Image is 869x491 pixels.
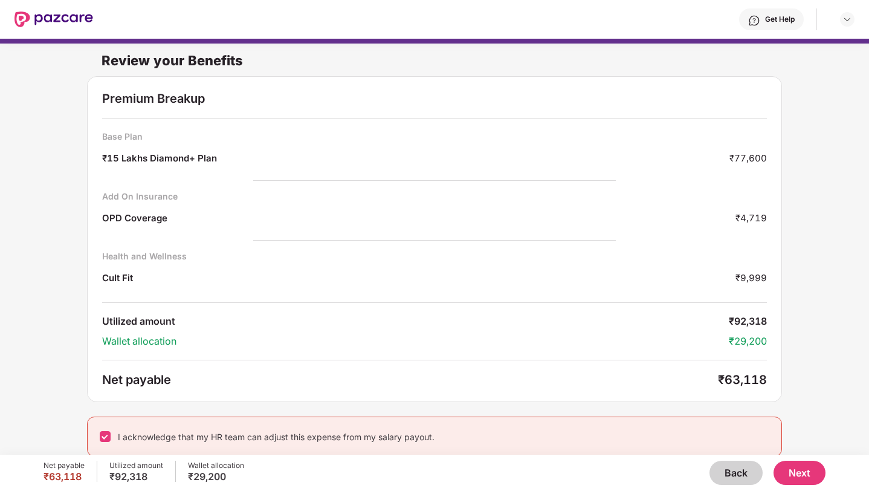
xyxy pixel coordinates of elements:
[709,461,763,485] button: Back
[102,212,167,228] div: OPD Coverage
[188,470,244,483] div: ₹29,200
[729,335,767,348] div: ₹29,200
[102,315,729,328] div: Utilized amount
[87,37,782,76] div: Review your Benefits
[748,15,760,27] img: svg+xml;base64,PHN2ZyBpZD0iSGVscC0zMngzMiIgeG1sbnM9Imh0dHA6Ly93d3cudzMub3JnLzIwMDAvc3ZnIiB3aWR0aD...
[765,15,795,24] div: Get Help
[102,91,767,106] div: Premium Breakup
[102,250,767,262] div: Health and Wellness
[729,315,767,328] div: ₹92,318
[102,190,767,202] div: Add On Insurance
[729,152,767,168] div: ₹77,600
[774,461,825,485] button: Next
[44,461,85,470] div: Net payable
[102,372,718,387] div: Net payable
[109,470,163,483] div: ₹92,318
[735,212,767,228] div: ₹4,719
[102,131,767,142] div: Base Plan
[109,461,163,470] div: Utilized amount
[102,152,217,168] div: ₹15 Lakhs Diamond+ Plan
[118,431,434,443] div: I acknowledge that my HR team can adjust this expense from my salary payout.
[102,272,133,288] div: Cult Fit
[44,470,85,483] div: ₹63,118
[842,15,852,24] img: svg+xml;base64,PHN2ZyBpZD0iRHJvcGRvd24tMzJ4MzIiIHhtbG5zPSJodHRwOi8vd3d3LnczLm9yZy8yMDAwL3N2ZyIgd2...
[735,272,767,288] div: ₹9,999
[102,335,729,348] div: Wallet allocation
[718,372,767,387] div: ₹63,118
[188,461,244,470] div: Wallet allocation
[15,11,93,27] img: New Pazcare Logo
